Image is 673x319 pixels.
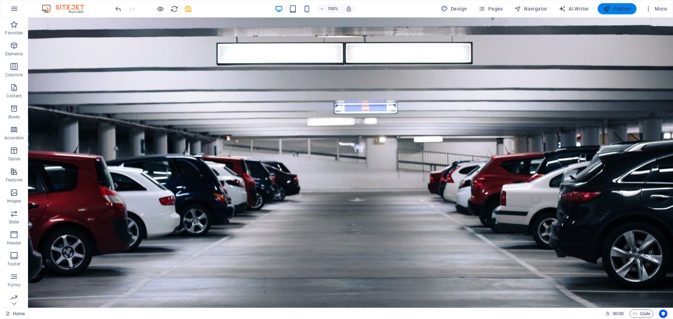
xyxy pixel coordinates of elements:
img: Editor Logo [40,5,93,13]
p: Boxes [8,114,20,120]
button: Publish [598,3,637,14]
button: AI Writer [556,3,592,14]
p: Forms [8,282,20,288]
button: 100% [317,5,342,13]
span: Code [633,310,650,318]
p: Content [6,93,22,99]
p: Images [7,198,21,204]
button: Navigator [511,3,550,14]
span: Publish [603,5,631,12]
div: Design (Ctrl+Alt+Y) [438,3,470,14]
a: Home [6,310,25,318]
span: More [645,5,667,12]
i: Undo: Change background color (Ctrl+Z) [114,5,122,13]
button: Design [438,3,470,14]
span: 00 00 [613,310,624,318]
p: Footer [8,261,20,267]
span: Pages [478,5,503,12]
h6: Session time [605,310,624,318]
button: save [184,5,192,13]
p: Accordion [4,135,24,141]
p: Elements [5,51,23,57]
span: Design [441,5,467,12]
button: Usercentrics [659,310,667,318]
span: AI Writer [559,5,589,12]
p: Columns [5,72,23,78]
button: Pages [475,3,505,14]
i: Save (Ctrl+S) [184,5,192,13]
button: Code [630,310,653,318]
p: Slider [9,219,20,225]
button: reload [170,5,178,13]
h6: 100% [327,5,339,13]
span: : [618,311,619,316]
button: More [642,3,670,14]
p: Tables [8,156,20,162]
p: Favorites [5,30,23,36]
button: undo [114,5,122,13]
span: Navigator [514,5,548,12]
p: Features [6,177,22,183]
p: Header [7,240,21,246]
